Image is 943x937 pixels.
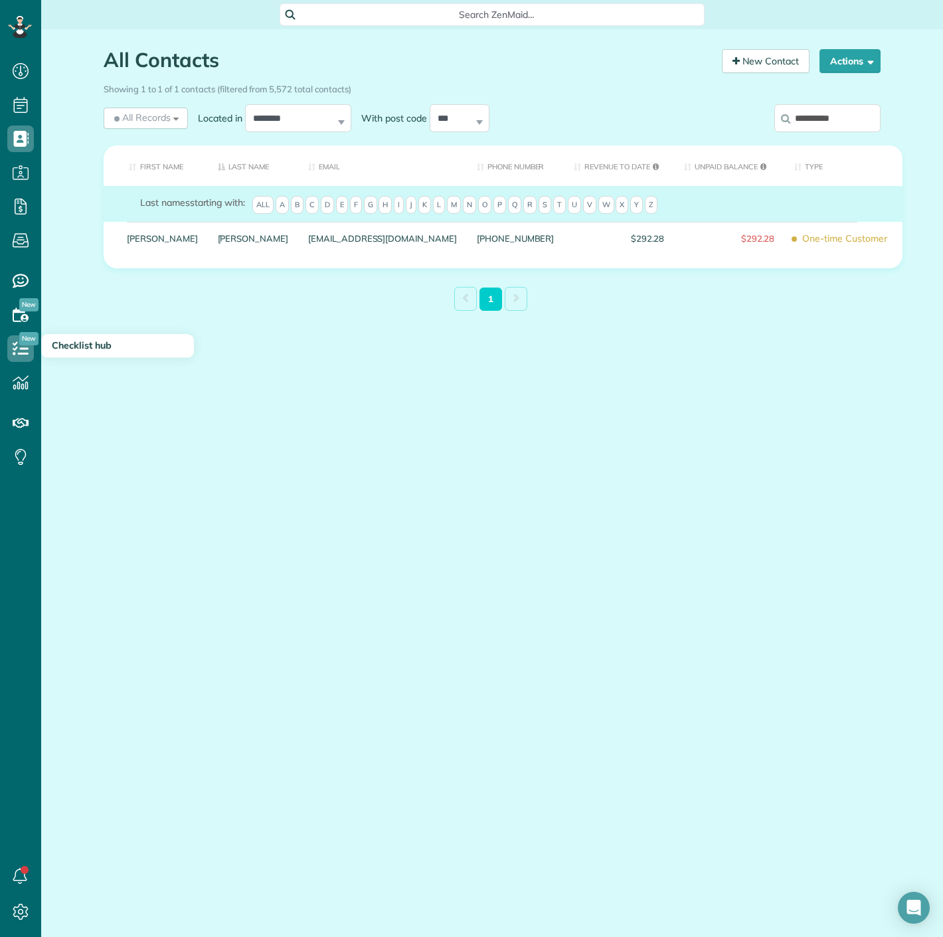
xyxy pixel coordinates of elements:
[140,197,190,209] span: Last names
[364,196,377,214] span: G
[463,196,476,214] span: N
[140,196,245,209] label: starting with:
[493,196,506,214] span: P
[252,196,274,214] span: All
[467,222,564,255] div: [PHONE_NUMBER]
[418,196,431,214] span: K
[276,196,289,214] span: A
[553,196,566,214] span: T
[684,234,774,243] span: $292.28
[630,196,643,214] span: Y
[218,234,289,243] a: [PERSON_NAME]
[819,49,881,73] button: Actions
[104,49,712,71] h1: All Contacts
[336,196,348,214] span: E
[479,288,502,311] a: 1
[188,112,245,125] label: Located in
[645,196,657,214] span: Z
[467,145,564,186] th: Phone number: activate to sort column ascending
[305,196,319,214] span: C
[127,234,198,243] a: [PERSON_NAME]
[406,196,416,214] span: J
[568,196,581,214] span: U
[794,227,893,250] span: One-time Customer
[508,196,521,214] span: Q
[104,78,881,96] div: Showing 1 to 1 of 1 contacts (filtered from 5,572 total contacts)
[574,234,664,243] span: $292.28
[523,196,537,214] span: R
[447,196,461,214] span: M
[351,112,430,125] label: With post code
[298,222,467,255] div: [EMAIL_ADDRESS][DOMAIN_NAME]
[784,145,902,186] th: Type: activate to sort column ascending
[291,196,303,214] span: B
[433,196,445,214] span: L
[52,339,112,351] span: Checklist hub
[898,892,930,924] div: Open Intercom Messenger
[321,196,334,214] span: D
[598,196,614,214] span: W
[19,332,39,345] span: New
[583,196,596,214] span: V
[19,298,39,311] span: New
[539,196,551,214] span: S
[394,196,404,214] span: I
[616,196,628,214] span: X
[104,145,208,186] th: First Name: activate to sort column ascending
[722,49,810,73] a: New Contact
[674,145,784,186] th: Unpaid Balance: activate to sort column ascending
[298,145,467,186] th: Email: activate to sort column ascending
[112,111,171,124] span: All Records
[478,196,491,214] span: O
[208,145,299,186] th: Last Name: activate to sort column descending
[379,196,392,214] span: H
[564,145,674,186] th: Revenue to Date: activate to sort column ascending
[350,196,362,214] span: F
